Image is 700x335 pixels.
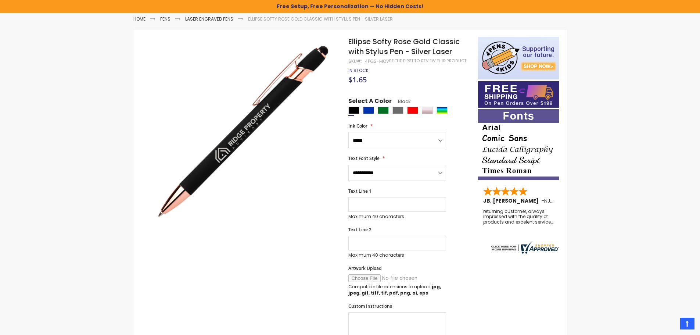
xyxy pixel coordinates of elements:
[422,107,433,114] div: Rose Gold
[378,107,389,114] div: Green
[639,315,700,335] iframe: Google Customer Reviews
[348,97,392,107] span: Select A Color
[489,241,559,254] img: 4pens.com widget logo
[392,98,410,104] span: Black
[483,209,554,225] div: returning customer, always impressed with the quality of products and excelent service, will retu...
[348,155,380,161] span: Text Font Style
[248,16,393,22] li: Ellipse Softy Rose Gold Classic with Stylus Pen - Silver Laser
[389,58,466,64] a: Be the first to review this product
[348,123,367,129] span: Ink Color
[133,16,146,22] a: Home
[437,107,448,114] div: Assorted
[348,214,446,220] p: Maximum 40 characters
[348,284,441,296] strong: jpg, jpeg, gif, tiff, tif, pdf, png, ai, eps
[348,107,359,114] div: Black
[407,107,418,114] div: Red
[148,36,339,227] img: black-ellipse-softy-rose-gold-classic-with-stylus-silver-laser-mov_1.jpg
[348,227,371,233] span: Text Line 2
[185,16,233,22] a: Laser Engraved Pens
[348,75,367,85] span: $1.65
[478,37,559,79] img: 4pens 4 kids
[478,109,559,180] img: font-personalization-examples
[348,284,446,296] p: Compatible file extensions to upload:
[160,16,170,22] a: Pens
[348,67,369,74] span: In stock
[348,36,460,57] span: Ellipse Softy Rose Gold Classic with Stylus Pen - Silver Laser
[348,68,369,74] div: Availability
[544,197,553,204] span: NJ
[348,188,371,194] span: Text Line 1
[348,252,446,258] p: Maximum 40 characters
[489,249,559,255] a: 4pens.com certificate URL
[348,58,362,64] strong: SKU
[478,81,559,108] img: Free shipping on orders over $199
[348,303,392,309] span: Custom Instructions
[365,58,389,64] div: 4PGS-MOV
[363,107,374,114] div: Blue
[541,197,605,204] span: - ,
[483,197,541,204] span: JB, [PERSON_NAME]
[348,265,381,271] span: Artwork Upload
[392,107,403,114] div: Grey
